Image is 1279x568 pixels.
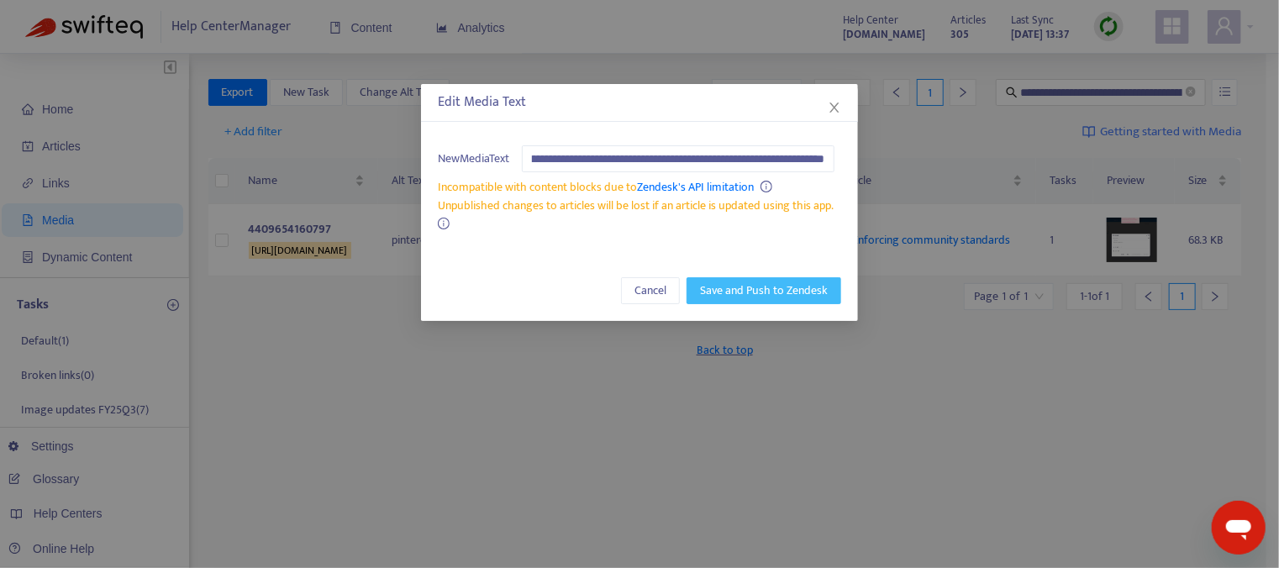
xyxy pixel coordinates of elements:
a: Zendesk's API limitation [637,177,754,197]
button: Close [825,98,844,117]
span: close [828,101,841,114]
span: info-circle [438,218,450,229]
span: Cancel [634,281,666,300]
button: Save and Push to Zendesk [687,277,841,304]
button: Cancel [621,277,680,304]
span: info-circle [761,181,772,192]
iframe: Button to launch messaging window [1212,501,1266,555]
span: New Media Text [438,150,509,168]
span: Unpublished changes to articles will be lost if an article is updated using this app. [438,196,834,215]
span: Incompatible with content blocks due to [438,177,754,197]
div: Edit Media Text [438,92,841,113]
span: Save and Push to Zendesk [700,281,828,300]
